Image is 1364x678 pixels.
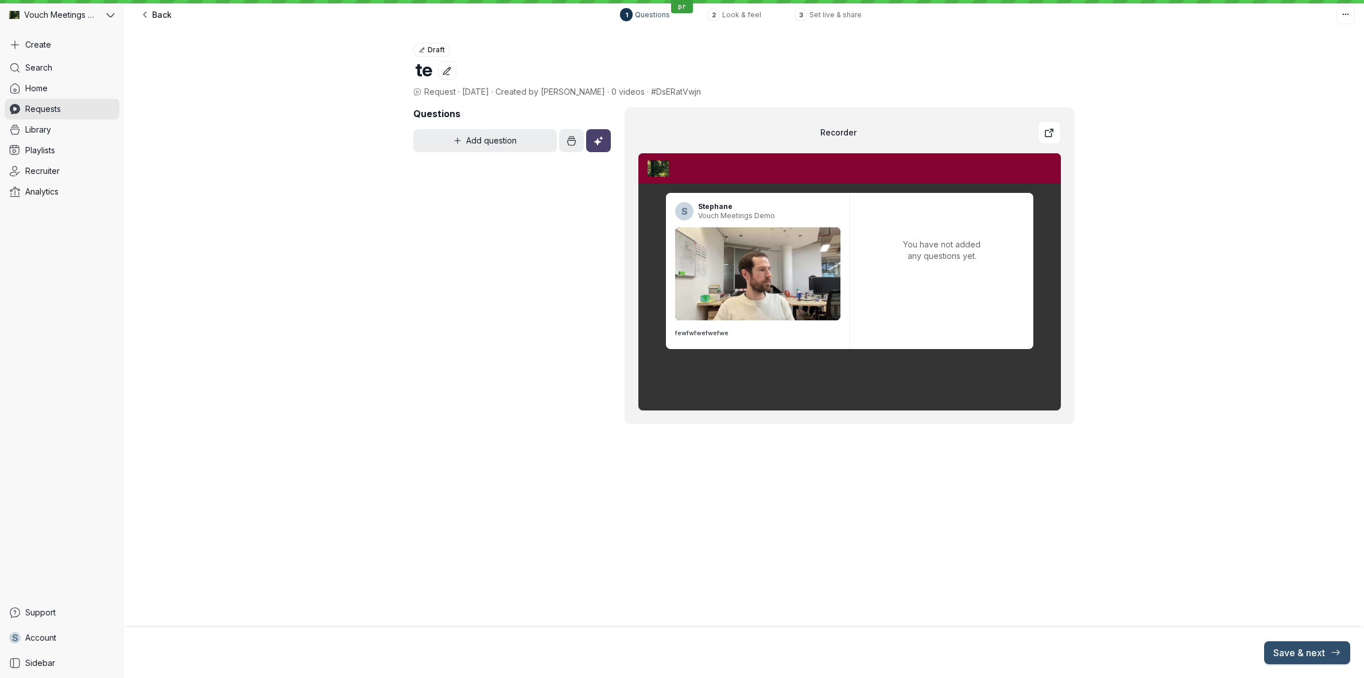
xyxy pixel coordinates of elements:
p: fewfwfwefwefwe [675,327,840,339]
span: Analytics [25,186,59,197]
span: Draft [428,43,445,57]
a: Back [133,6,179,24]
button: Edit title [438,61,456,80]
span: Support [25,607,56,618]
span: · [489,86,495,98]
div: Questions [635,10,670,20]
a: Home [5,78,119,99]
img: Vouch Meetings Demo avatar [9,10,20,20]
button: Add from templates [559,129,584,152]
a: SAccount [5,627,119,648]
div: Set live & share [809,10,862,20]
a: Library [5,119,119,140]
span: · [645,86,651,98]
a: Sidebar [5,653,119,673]
img: 51abd12c-bb52-44c0-8a33-6812d4db3049.png [648,160,669,177]
div: 3 [799,9,803,21]
span: S [12,632,18,644]
span: [DATE] [462,87,489,96]
span: 0 videos [611,87,645,96]
span: Search [25,62,52,73]
span: Created by [PERSON_NAME] [495,87,605,96]
img: 5963ecc0-ed6b-47e8-b7fc-3eb797c2280c_poster.0000001.jpg [675,227,840,320]
a: Analytics [5,181,119,202]
span: S [681,206,688,217]
p: You have not added any questions yet. [901,202,983,299]
span: Back [152,9,172,21]
span: #DsERatVwjn [651,87,701,96]
span: Vouch Meetings Demo [698,211,775,220]
span: Vouch Meetings Demo [24,9,98,21]
a: Requests [5,99,119,119]
div: Vouch Meetings Demo [5,5,104,25]
button: Add using AI [586,129,611,152]
a: Search [5,57,119,78]
span: Home [25,83,48,94]
span: Requests [25,103,61,115]
div: 1 [625,9,628,21]
span: Sidebar [25,657,55,669]
div: Look & feel [722,10,761,20]
a: 1Questions [620,8,693,21]
button: Add question [413,129,557,152]
span: Stephane [698,202,775,211]
a: Recruiter [5,161,119,181]
span: · [456,86,462,98]
span: Add question [466,135,517,146]
button: Create [5,34,119,55]
a: 2Look & feel [707,8,781,21]
a: Preview [1038,121,1061,144]
span: Request [413,86,456,98]
span: Account [25,632,56,644]
span: Playlists [25,145,55,156]
span: Recruiter [25,165,60,177]
button: Vouch Meetings Demo avatarVouch Meetings Demo [5,5,119,25]
a: 3Set live & share [795,8,868,21]
span: Save & next [1273,647,1341,658]
h2: Questions [413,107,611,120]
button: Save & next [1264,641,1350,664]
a: Support [5,602,119,623]
a: Playlists [5,140,119,161]
span: · [605,86,611,98]
span: Library [25,124,51,135]
span: te [415,59,431,81]
h2: Recorder [638,127,1038,138]
span: Create [25,39,51,51]
div: 2 [712,9,716,21]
